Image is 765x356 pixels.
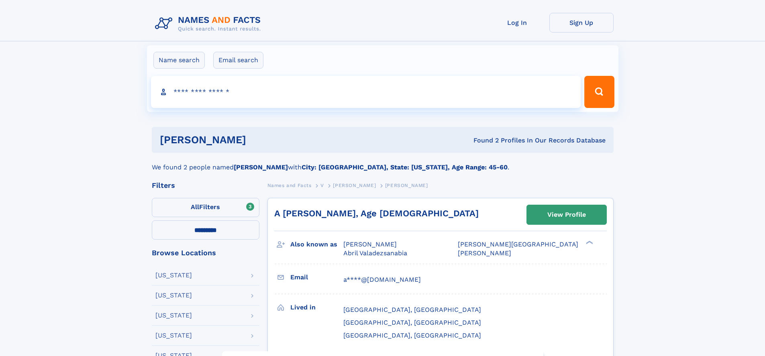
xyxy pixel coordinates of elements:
[527,205,606,224] a: View Profile
[547,205,586,224] div: View Profile
[191,203,199,211] span: All
[152,13,267,35] img: Logo Names and Facts
[343,249,407,257] span: Abril Valadezsanabia
[290,301,343,314] h3: Lived in
[155,312,192,319] div: [US_STATE]
[584,76,614,108] button: Search Button
[549,13,614,33] a: Sign Up
[360,136,606,145] div: Found 2 Profiles In Our Records Database
[320,183,324,188] span: V
[267,180,312,190] a: Names and Facts
[333,183,376,188] span: [PERSON_NAME]
[274,208,479,218] a: A [PERSON_NAME], Age [DEMOGRAPHIC_DATA]
[458,249,511,257] span: [PERSON_NAME]
[302,163,508,171] b: City: [GEOGRAPHIC_DATA], State: [US_STATE], Age Range: 45-60
[234,163,288,171] b: [PERSON_NAME]
[155,272,192,279] div: [US_STATE]
[343,306,481,313] span: [GEOGRAPHIC_DATA], [GEOGRAPHIC_DATA]
[458,240,578,248] span: [PERSON_NAME][GEOGRAPHIC_DATA]
[152,182,259,189] div: Filters
[155,332,192,339] div: [US_STATE]
[152,198,259,217] label: Filters
[153,52,205,69] label: Name search
[290,238,343,251] h3: Also known as
[151,76,581,108] input: search input
[343,240,397,248] span: [PERSON_NAME]
[160,135,360,145] h1: [PERSON_NAME]
[333,180,376,190] a: [PERSON_NAME]
[343,319,481,326] span: [GEOGRAPHIC_DATA], [GEOGRAPHIC_DATA]
[320,180,324,190] a: V
[290,271,343,284] h3: Email
[152,249,259,256] div: Browse Locations
[152,153,614,172] div: We found 2 people named with .
[385,183,428,188] span: [PERSON_NAME]
[584,240,594,245] div: ❯
[343,332,481,339] span: [GEOGRAPHIC_DATA], [GEOGRAPHIC_DATA]
[213,52,263,69] label: Email search
[485,13,549,33] a: Log In
[155,292,192,299] div: [US_STATE]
